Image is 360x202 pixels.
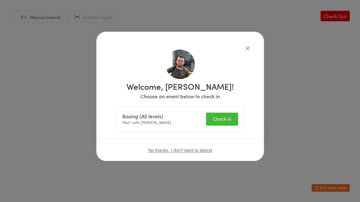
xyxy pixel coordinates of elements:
[206,113,238,126] button: Check in
[116,82,244,90] h1: Welcome, [PERSON_NAME]!
[148,148,212,153] button: No thanks, I don't want to attend
[122,113,171,125] div: Mat 1 with [PERSON_NAME]
[122,113,171,119] div: Boxing (All levels)
[165,49,195,79] img: image1744272404.png
[116,93,244,100] p: Choose an event below to check in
